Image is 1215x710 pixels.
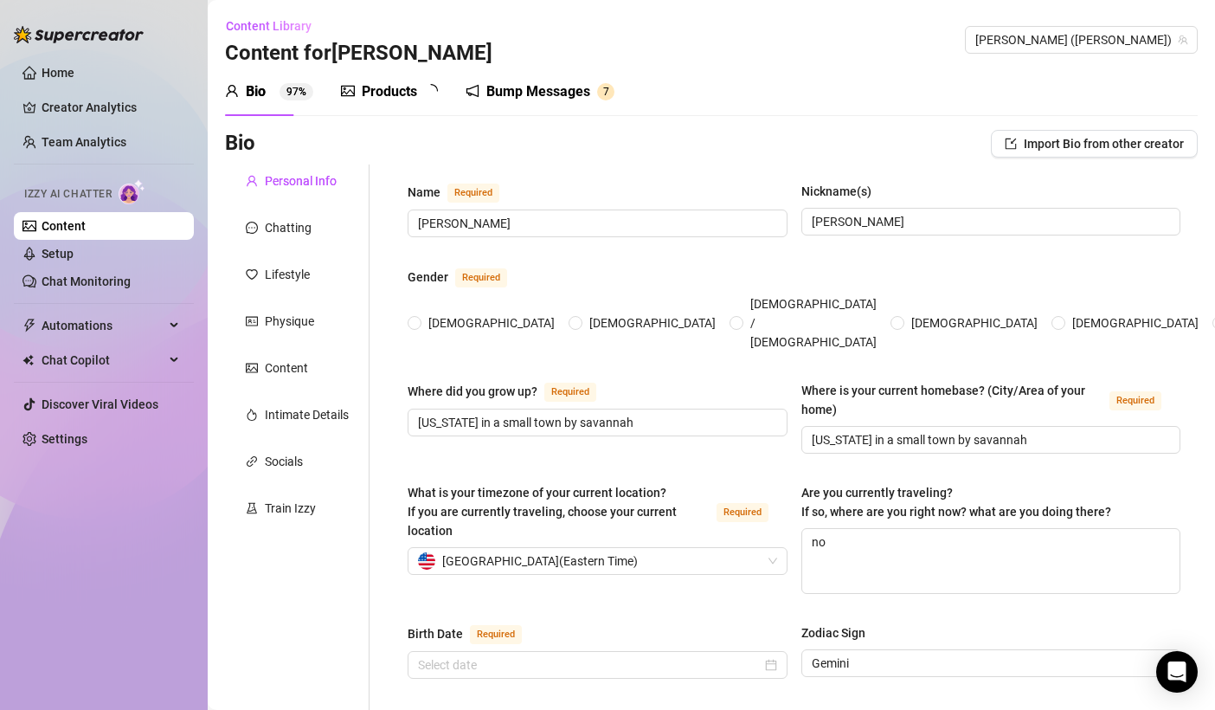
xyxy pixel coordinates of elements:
label: Zodiac Sign [801,623,877,642]
button: Content Library [225,12,325,40]
span: What is your timezone of your current location? If you are currently traveling, choose your curre... [408,486,677,538]
span: [DEMOGRAPHIC_DATA] [1065,313,1205,332]
h3: Content for [PERSON_NAME] [225,40,492,68]
span: idcard [246,315,258,327]
img: logo-BBDzfeDw.svg [14,26,144,43]
span: [GEOGRAPHIC_DATA] ( Eastern Time ) [442,548,638,574]
input: Where is your current homebase? (City/Area of your home) [812,430,1167,449]
span: [DEMOGRAPHIC_DATA] [582,313,723,332]
span: link [246,455,258,468]
a: Discover Viral Videos [42,397,158,411]
div: Birth Date [408,624,463,643]
img: Chat Copilot [22,354,34,366]
a: Setup [42,247,74,261]
input: Where did you grow up? [418,413,774,432]
div: Gender [408,268,448,287]
span: experiment [246,502,258,514]
a: Content [42,219,86,233]
span: picture [341,84,355,98]
span: message [246,222,258,234]
span: heart [246,268,258,281]
div: Intimate Details [265,405,349,424]
span: team [1178,35,1188,45]
span: Gemini [812,650,1171,676]
span: [DEMOGRAPHIC_DATA] [904,313,1045,332]
span: Required [717,503,768,522]
a: Team Analytics [42,135,126,149]
span: Are you currently traveling? If so, where are you right now? what are you doing there? [801,486,1111,519]
span: Required [544,383,596,402]
label: Name [408,182,518,203]
label: Where did you grow up? [408,381,615,402]
img: AI Chatter [119,179,145,204]
sup: 97% [280,83,313,100]
div: Open Intercom Messenger [1156,651,1198,693]
span: Automations [42,312,164,339]
a: Settings [42,432,87,446]
span: notification [466,84,479,98]
div: Nickname(s) [801,182,871,201]
label: Nickname(s) [801,182,884,201]
span: Required [455,268,507,287]
div: Physique [265,312,314,331]
textarea: no [802,529,1180,593]
input: Birth Date [418,655,762,674]
div: Bump Messages [486,81,590,102]
div: Products [362,81,417,102]
span: user [225,84,239,98]
span: import [1005,138,1017,150]
div: Where did you grow up? [408,382,537,401]
sup: 7 [597,83,614,100]
div: Where is your current homebase? (City/Area of your home) [801,381,1103,419]
span: picture [246,362,258,374]
span: Required [1109,391,1161,410]
div: Socials [265,452,303,471]
div: Content [265,358,308,378]
img: us [418,552,435,570]
span: thunderbolt [22,319,36,332]
span: loading [421,81,441,101]
div: Train Izzy [265,499,316,518]
span: Content Library [226,19,312,33]
label: Where is your current homebase? (City/Area of your home) [801,381,1181,419]
span: Import Bio from other creator [1024,137,1184,151]
span: Izzy AI Chatter [24,186,112,203]
div: Name [408,183,440,202]
div: Lifestyle [265,265,310,284]
h3: Bio [225,130,255,158]
label: Gender [408,267,526,287]
span: 7 [603,86,609,98]
label: Birth Date [408,623,541,644]
span: fire [246,409,258,421]
span: [DEMOGRAPHIC_DATA] [421,313,562,332]
span: Chat Copilot [42,346,164,374]
span: [DEMOGRAPHIC_DATA] / [DEMOGRAPHIC_DATA] [743,294,884,352]
a: Home [42,66,74,80]
a: Creator Analytics [42,94,180,121]
span: Required [447,184,499,203]
span: user [246,175,258,187]
input: Nickname(s) [812,212,1167,231]
div: Personal Info [265,171,337,190]
div: Chatting [265,218,312,237]
a: Chat Monitoring [42,274,131,288]
div: Zodiac Sign [801,623,865,642]
span: Required [470,625,522,644]
input: Name [418,214,774,233]
div: Bio [246,81,266,102]
button: Import Bio from other creator [991,130,1198,158]
span: Bonnie (bonnie-blaire) [975,27,1187,53]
